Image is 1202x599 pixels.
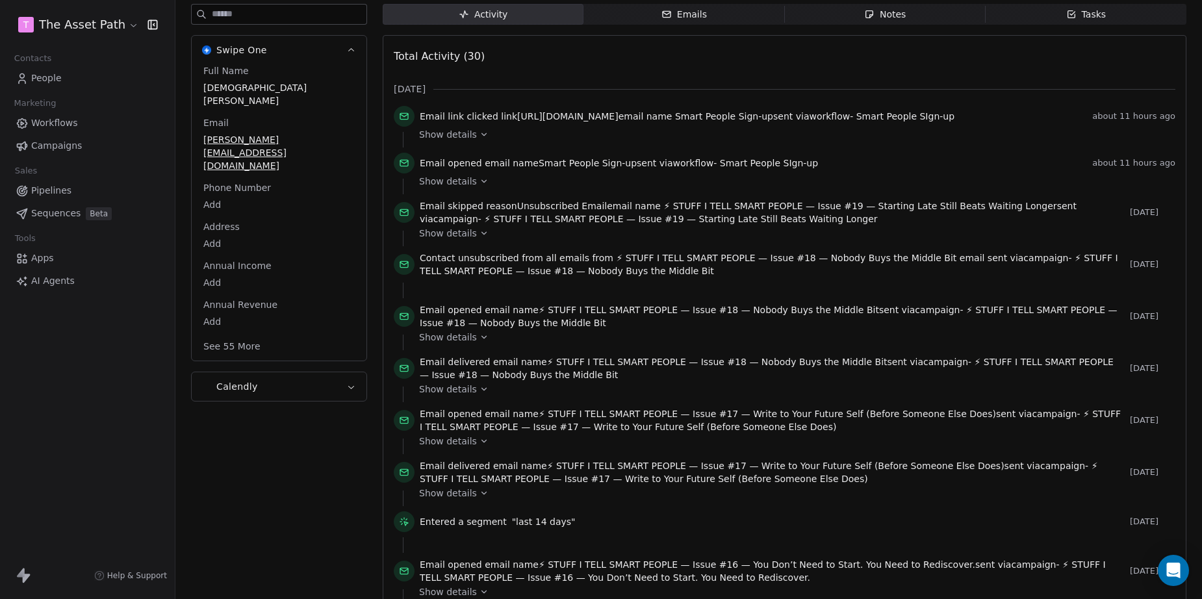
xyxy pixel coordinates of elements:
span: reason email name sent via campaign - [420,199,1125,225]
a: Show details [419,331,1166,344]
span: Show details [419,128,477,141]
a: Show details [419,383,1166,396]
span: Show details [419,487,477,500]
div: Swipe OneSwipe One [192,64,366,361]
span: Email delivered [420,461,490,471]
span: from all emails from email sent via campaign - [420,251,1125,277]
span: Contact unsubscribed [420,253,519,263]
span: Full Name [201,64,251,77]
span: [DATE] [1130,566,1175,576]
span: Email opened [420,158,482,168]
span: Email [201,116,231,129]
span: Sequences [31,207,81,220]
span: [DATE] [394,83,426,96]
span: ⚡ STUFF I TELL SMART PEOPLE — Issue #17 — Write to Your Future Self (Before Someone Else Does) [539,409,996,419]
div: Emails [661,8,707,21]
span: Show details [419,175,477,188]
span: Add [203,276,355,289]
span: Smart People Sign-up [675,111,773,121]
span: email name sent via campaign - [420,303,1125,329]
span: Smart People SIgn-up [856,111,954,121]
span: [URL][DOMAIN_NAME] [517,111,619,121]
span: AI Agents [31,274,75,288]
a: Show details [419,487,1166,500]
span: "last 14 days" [512,515,576,528]
span: email name sent via campaign - [420,558,1125,584]
span: Email skipped [420,201,483,211]
span: ⚡ STUFF I TELL SMART PEOPLE — Issue #18 — Nobody Buys the Middle Bit [547,357,888,367]
a: Campaigns [10,135,164,157]
a: People [10,68,164,89]
span: email name sent via campaign - [420,459,1125,485]
span: Total Activity (30) [394,50,485,62]
span: [DATE] [1130,311,1175,322]
span: [DATE] [1130,415,1175,426]
a: Show details [419,175,1166,188]
span: Help & Support [107,570,167,581]
span: [DEMOGRAPHIC_DATA][PERSON_NAME] [203,81,355,107]
span: Show details [419,383,477,396]
span: Apps [31,251,54,265]
span: [DATE] [1130,259,1175,270]
div: Notes [864,8,906,21]
span: Workflows [31,116,78,130]
div: Tasks [1066,8,1106,21]
span: email name sent via campaign - [420,407,1125,433]
span: [DATE] [1130,516,1175,527]
img: Swipe One [202,45,211,55]
button: See 55 More [196,335,268,358]
a: AI Agents [10,270,164,292]
a: Show details [419,435,1166,448]
span: Sales [9,161,43,181]
span: Annual Revenue [201,298,280,311]
span: Add [203,198,355,211]
span: email name sent via campaign - [420,355,1125,381]
span: [DATE] [1130,467,1175,478]
span: about 11 hours ago [1092,158,1175,168]
span: Calendly [216,380,258,393]
span: Smart People Sign-up [539,158,637,168]
span: Show details [419,331,477,344]
div: Open Intercom Messenger [1158,555,1189,586]
span: The Asset Path [39,16,125,33]
span: Campaigns [31,139,82,153]
span: Add [203,315,355,328]
span: Pipelines [31,184,71,198]
a: Show details [419,128,1166,141]
span: Unsubscribed Email [517,201,607,211]
span: Email opened [420,305,482,315]
a: Workflows [10,112,164,134]
span: ⚡ STUFF I TELL SMART PEOPLE — Issue #17 — Write to Your Future Self (Before Someone Else Does) [547,461,1004,471]
span: Swipe One [216,44,267,57]
span: Email opened [420,409,482,419]
span: Annual Income [201,259,274,272]
span: Email link clicked [420,111,498,121]
span: about 11 hours ago [1092,111,1175,121]
span: Smart People SIgn-up [720,158,818,168]
span: link email name sent via workflow - [420,110,954,123]
img: Calendly [202,382,211,391]
span: Phone Number [201,181,274,194]
span: ⚡ STUFF I TELL SMART PEOPLE — Issue #18 — Nobody Buys the Middle Bit [616,253,956,263]
span: Email opened [420,559,482,570]
span: People [31,71,62,85]
span: Entered a segment [420,515,507,528]
span: Beta [86,207,112,220]
a: Apps [10,248,164,269]
button: TThe Asset Path [16,14,138,36]
span: Show details [419,435,477,448]
a: Show details [419,585,1166,598]
span: [DATE] [1130,207,1175,218]
span: ⚡ STUFF I TELL SMART PEOPLE — Issue #19 — Starting Late Still Beats Waiting Longer [663,201,1056,211]
span: ⚡ STUFF I TELL SMART PEOPLE — Issue #16 — You Don’t Need to Start. You Need to Rediscover. [539,559,975,570]
span: [PERSON_NAME][EMAIL_ADDRESS][DOMAIN_NAME] [203,133,355,172]
span: Show details [419,227,477,240]
button: Swipe OneSwipe One [192,36,366,64]
button: CalendlyCalendly [192,372,366,401]
a: SequencesBeta [10,203,164,224]
a: Show details [419,227,1166,240]
span: [DATE] [1130,363,1175,374]
span: ⚡ STUFF I TELL SMART PEOPLE — Issue #18 — Nobody Buys the Middle Bit [539,305,879,315]
span: Tools [9,229,41,248]
span: ⚡ STUFF I TELL SMART PEOPLE — Issue #19 — Starting Late Still Beats Waiting Longer [484,214,877,224]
